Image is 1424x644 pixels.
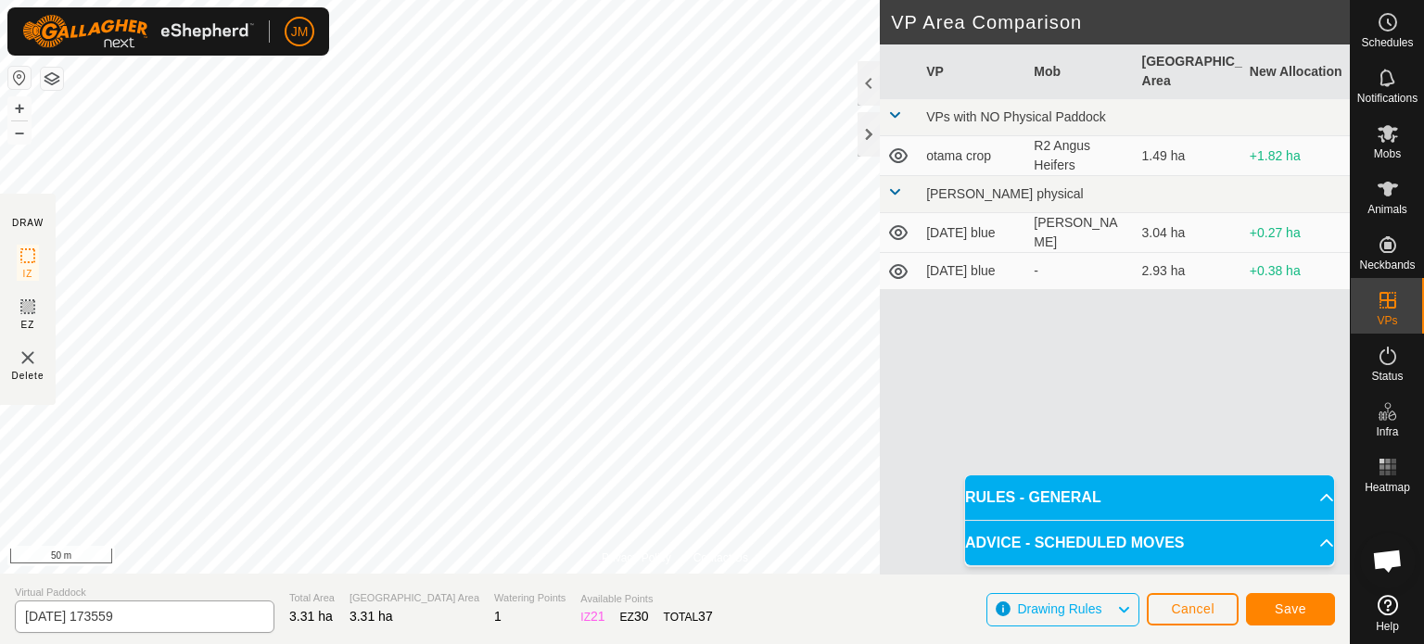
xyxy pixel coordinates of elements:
[698,609,713,624] span: 37
[634,609,649,624] span: 30
[22,15,254,48] img: Gallagher Logo
[17,347,39,369] img: VP
[1026,44,1134,99] th: Mob
[1360,533,1416,588] a: Open chat
[602,549,671,566] a: Privacy Policy
[1147,593,1239,625] button: Cancel
[1357,93,1418,104] span: Notifications
[8,97,31,120] button: +
[8,121,31,144] button: –
[965,532,1184,554] span: ADVICE - SCHEDULED MOVES
[41,68,63,90] button: Map Layers
[919,253,1026,290] td: [DATE] blue
[965,521,1334,565] p-accordion-header: ADVICE - SCHEDULED MOVES
[580,607,604,626] div: IZ
[1017,601,1101,616] span: Drawing Rules
[1242,213,1350,253] td: +0.27 ha
[919,136,1026,176] td: otama crop
[620,607,649,626] div: EZ
[21,318,35,332] span: EZ
[891,11,1350,33] h2: VP Area Comparison
[1377,315,1397,326] span: VPs
[1365,482,1410,493] span: Heatmap
[1359,259,1415,271] span: Neckbands
[919,213,1026,253] td: [DATE] blue
[591,609,605,624] span: 21
[350,609,393,624] span: 3.31 ha
[664,607,713,626] div: TOTAL
[1376,621,1399,632] span: Help
[1371,371,1403,382] span: Status
[1242,44,1350,99] th: New Allocation
[965,486,1101,509] span: RULES - GENERAL
[580,591,712,607] span: Available Points
[1034,261,1126,281] div: -
[23,267,33,281] span: IZ
[1242,136,1350,176] td: +1.82 ha
[291,22,309,42] span: JM
[1367,204,1407,215] span: Animals
[1135,136,1242,176] td: 1.49 ha
[1135,213,1242,253] td: 3.04 ha
[8,67,31,89] button: Reset Map
[1376,426,1398,437] span: Infra
[289,609,333,624] span: 3.31 ha
[15,585,274,600] span: Virtual Paddock
[494,590,566,606] span: Watering Points
[1034,213,1126,252] div: [PERSON_NAME]
[926,109,1106,124] span: VPs with NO Physical Paddock
[926,186,1084,201] span: [PERSON_NAME] physical
[12,369,44,383] span: Delete
[1135,44,1242,99] th: [GEOGRAPHIC_DATA] Area
[350,590,479,606] span: [GEOGRAPHIC_DATA] Area
[289,590,335,606] span: Total Area
[1242,253,1350,290] td: +0.38 ha
[1034,136,1126,175] div: R2 Angus Heifers
[1135,253,1242,290] td: 2.93 ha
[1171,601,1214,616] span: Cancel
[1374,148,1401,159] span: Mobs
[1361,37,1413,48] span: Schedules
[919,44,1026,99] th: VP
[693,549,748,566] a: Contact Us
[1275,601,1306,616] span: Save
[12,216,44,230] div: DRAW
[1351,587,1424,639] a: Help
[1246,593,1335,625] button: Save
[965,475,1334,520] p-accordion-header: RULES - GENERAL
[494,609,502,624] span: 1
